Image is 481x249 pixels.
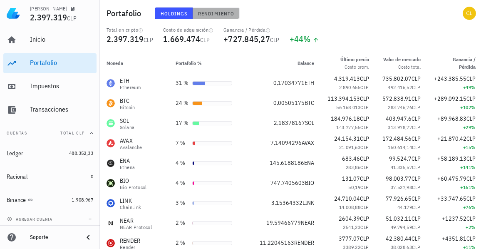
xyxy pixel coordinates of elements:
a: Inicio [3,30,97,50]
span: CLP [412,144,420,150]
div: SOL [120,117,134,125]
span: CLP [360,104,369,110]
span: 283.746,76 [388,104,412,110]
div: NEAR [120,217,152,225]
span: 683,46 [342,155,360,162]
span: CLP [360,224,369,230]
div: BTC-icon [107,99,115,107]
span: CLP [360,135,369,142]
span: CLP [412,204,420,210]
div: RENDER-icon [107,239,115,247]
span: 99.524,7 [389,155,412,162]
span: 2.890.655 [339,84,361,90]
span: 24.710,04 [334,195,360,202]
span: +58.189,13 [437,155,466,162]
span: 21.091,63 [339,144,361,150]
div: ETH [120,77,141,85]
span: Holdings [160,10,188,17]
div: +49 [434,83,476,92]
span: CLP [360,75,369,82]
div: +102 [434,103,476,112]
div: Inicio [30,35,93,43]
span: AVAX [302,139,314,147]
span: 3777,07 [339,235,360,242]
span: CLP [412,95,421,102]
span: % [471,204,475,210]
span: NEAR [301,219,314,227]
div: 2 % [176,219,189,227]
span: +289.092,15 [434,95,466,102]
span: Portafolio % [176,60,202,66]
h1: Portafolio [107,7,145,20]
div: 17 % [176,119,189,127]
div: Bitcoin [120,105,135,110]
div: ENA-icon [107,159,115,167]
span: 7,14094296 [270,139,302,147]
span: +1237,52 [442,215,466,222]
div: Transacciones [30,105,93,113]
span: CLP [360,95,369,102]
div: Costo total [383,63,421,71]
div: LINK [120,197,141,205]
span: 2.397.319 [107,33,144,45]
span: 145,6188186 [270,159,304,167]
span: % [471,164,475,170]
span: CLP [412,124,420,130]
div: RENDER [120,237,141,245]
span: CLP [412,155,421,162]
span: +21.870,42 [437,135,466,142]
span: SOL [305,119,314,127]
span: 98.003,77 [386,175,412,182]
span: CLP [466,175,476,182]
div: +161 [434,183,476,192]
span: 403.947,6 [386,115,412,122]
span: Rendimiento [198,10,234,17]
span: BTC [305,99,314,107]
div: Total en cripto [107,27,153,33]
span: CLP [360,184,369,190]
span: 41.335,57 [391,164,412,170]
button: Holdings [155,7,193,19]
div: SOL-icon [107,119,115,127]
span: 131,07 [342,175,360,182]
span: CLP [360,124,369,130]
div: avatar [463,7,476,20]
span: CLP [360,144,369,150]
span: CLP [360,175,369,182]
span: 2541,23 [343,224,360,230]
span: CLP [466,155,476,162]
span: CLP [270,36,280,44]
div: Ethereum [120,85,141,90]
div: Soporte [30,234,77,241]
span: 184.976,18 [331,115,360,122]
span: 49.794,59 [391,224,412,230]
span: 283,86 [346,164,360,170]
div: 7 % [176,139,189,147]
span: CLP [412,104,420,110]
span: CLP [144,36,153,44]
a: Binance 1.908.967 [3,190,97,210]
span: CLP [466,135,476,142]
div: Racional [7,173,27,180]
div: [PERSON_NAME] [30,5,67,12]
span: CLP [67,15,77,22]
span: CLP [360,164,369,170]
span: LINK [302,199,314,207]
div: Impuestos [30,82,93,90]
span: 50,19 [348,184,360,190]
button: CuentasTotal CLP [3,123,97,143]
span: 2,18378167 [274,119,305,127]
span: % [471,224,475,230]
div: Ledger [7,150,24,157]
span: CLP [360,215,369,222]
span: CLP [412,115,421,122]
span: Ganancia / Pérdida [453,56,476,70]
span: CLP [412,215,421,222]
span: 3,15364332 [271,199,302,207]
span: CLP [466,195,476,202]
span: 172.484,56 [382,135,412,142]
div: +141 [434,163,476,172]
span: 51.032,11 [386,215,412,222]
span: 4.319.413 [334,75,360,82]
span: ENA [304,159,314,167]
